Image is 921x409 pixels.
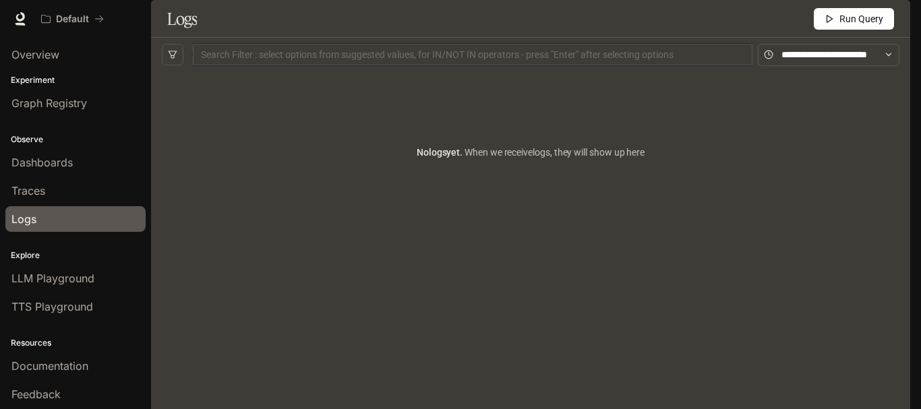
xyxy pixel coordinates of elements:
[35,5,110,32] button: All workspaces
[56,13,89,25] p: Default
[168,50,177,59] span: filter
[162,44,183,65] button: filter
[167,5,197,32] h1: Logs
[839,11,883,26] span: Run Query
[417,145,645,160] article: No logs yet.
[463,147,645,158] span: When we receive logs , they will show up here
[814,8,894,30] button: Run Query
